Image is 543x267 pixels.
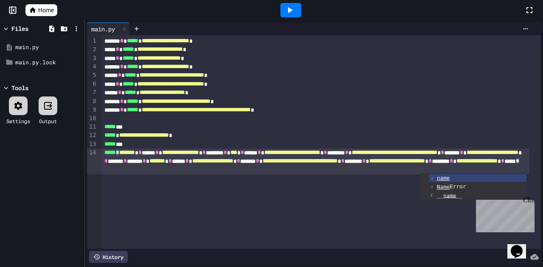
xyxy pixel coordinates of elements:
div: History [89,251,128,263]
span: __ __ [437,192,463,198]
div: Settings [6,117,30,125]
span: Name [437,184,450,190]
div: 11 [87,123,98,131]
div: 13 [87,140,98,149]
span: name [443,192,456,198]
div: 10 [87,114,98,123]
div: 4 [87,63,98,71]
ul: Completions [420,173,526,199]
div: 14 [87,149,98,174]
div: 8 [87,97,98,106]
div: 1 [87,37,98,45]
div: Chat with us now!Close [3,3,59,54]
a: Home [25,4,57,16]
div: 7 [87,88,98,97]
div: 9 [87,106,98,114]
div: Files [11,24,28,33]
div: main.py [87,25,119,33]
span: Home [38,6,54,14]
div: main.py.lock [15,58,81,67]
div: 3 [87,54,98,63]
div: Tools [11,83,28,92]
div: main.py [87,22,130,35]
div: 12 [87,131,98,140]
div: 5 [87,71,98,80]
iframe: chat widget [473,196,535,232]
span: Error [437,183,466,190]
div: Output [39,117,57,125]
iframe: chat widget [507,233,535,259]
div: 6 [87,80,98,88]
div: main.py [15,43,81,52]
div: 2 [87,45,98,54]
span: name [437,175,450,181]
